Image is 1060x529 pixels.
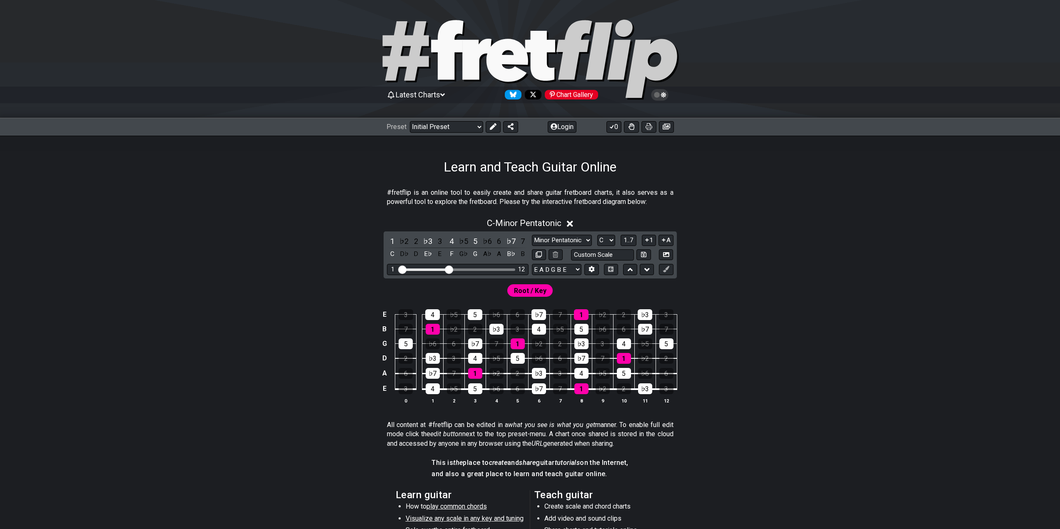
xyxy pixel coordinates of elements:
[489,324,504,335] div: ♭3
[574,353,589,364] div: ♭7
[596,353,610,364] div: 7
[638,338,652,349] div: ♭5
[616,309,631,320] div: 2
[399,324,413,335] div: 7
[595,309,610,320] div: ♭2
[489,368,504,379] div: ♭2
[506,236,516,247] div: toggle scale degree
[399,353,413,364] div: 2
[426,353,440,364] div: ♭3
[659,121,674,133] button: Create image
[399,248,409,260] div: toggle pitch class
[396,90,440,99] span: Latest Charts
[532,235,592,246] select: Scale
[399,236,409,247] div: toggle scale degree
[489,459,507,467] em: create
[659,249,673,261] button: Create Image
[446,309,461,320] div: ♭5
[379,366,389,381] td: A
[379,381,389,397] td: E
[511,383,525,394] div: 6
[574,309,589,320] div: 1
[532,338,546,349] div: ♭2
[395,396,417,405] th: 0
[638,324,652,335] div: ♭7
[613,396,634,405] th: 10
[399,309,413,320] div: 3
[387,264,529,275] div: Visible fret range
[659,324,673,335] div: 7
[621,235,636,246] button: 1..7
[426,368,440,379] div: ♭7
[553,368,567,379] div: 3
[514,285,546,297] span: First enable full edit mode to edit
[426,338,440,349] div: ♭6
[592,396,613,405] th: 9
[468,368,482,379] div: 1
[532,383,546,394] div: ♭7
[634,396,656,405] th: 11
[503,121,518,133] button: Share Preset
[624,121,639,133] button: Toggle Dexterity for all fretkits
[658,235,673,246] button: A
[447,324,461,335] div: ♭2
[604,264,618,275] button: Toggle horizontal chord view
[596,338,610,349] div: 3
[406,514,524,522] span: Visualize any scale in any key and tuning
[446,236,457,247] div: toggle scale degree
[447,383,461,394] div: ♭5
[574,383,589,394] div: 1
[617,368,631,379] div: 5
[422,236,433,247] div: toggle scale degree
[470,236,481,247] div: toggle scale degree
[517,248,528,260] div: toggle pitch class
[387,188,673,207] p: #fretflip is an online tool to easily create and share guitar fretboard charts, it also serves as...
[387,248,398,260] div: toggle pitch class
[617,324,631,335] div: 6
[532,264,581,275] select: Tuning
[470,248,481,260] div: toggle pitch class
[511,353,525,364] div: 5
[447,368,461,379] div: 7
[379,322,389,336] td: B
[510,309,525,320] div: 6
[468,309,482,320] div: 5
[508,421,595,429] em: what you see is what you get
[447,353,461,364] div: 3
[659,368,673,379] div: 6
[641,121,656,133] button: Print
[623,264,637,275] button: Move up
[411,248,422,260] div: toggle pitch class
[532,249,546,261] button: Copy
[659,353,673,364] div: 2
[468,338,482,349] div: ♭7
[534,490,665,499] h2: Teach guitar
[638,368,652,379] div: ♭6
[553,383,567,394] div: 7
[468,324,482,335] div: 2
[548,121,576,133] button: Login
[431,458,628,467] h4: This is place to and guitar on the Internet,
[596,368,610,379] div: ♭5
[422,396,443,405] th: 1
[399,383,413,394] div: 3
[453,459,463,467] em: the
[507,396,528,405] th: 5
[617,338,631,349] div: 4
[387,420,673,448] p: All content at #fretflip can be edited in a manner. To enable full edit mode click the next to th...
[553,353,567,364] div: 6
[430,430,462,438] em: edit button
[399,368,413,379] div: 6
[606,121,621,133] button: 0
[396,490,526,499] h2: Learn guitar
[434,236,445,247] div: toggle scale degree
[617,353,631,364] div: 1
[489,383,504,394] div: ♭6
[545,90,598,99] div: Chart Gallery
[638,309,652,320] div: ♭3
[532,324,546,335] div: 4
[487,218,561,228] span: C - Minor Pentatonic
[596,324,610,335] div: ♭6
[506,248,516,260] div: toggle pitch class
[391,266,394,273] div: 1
